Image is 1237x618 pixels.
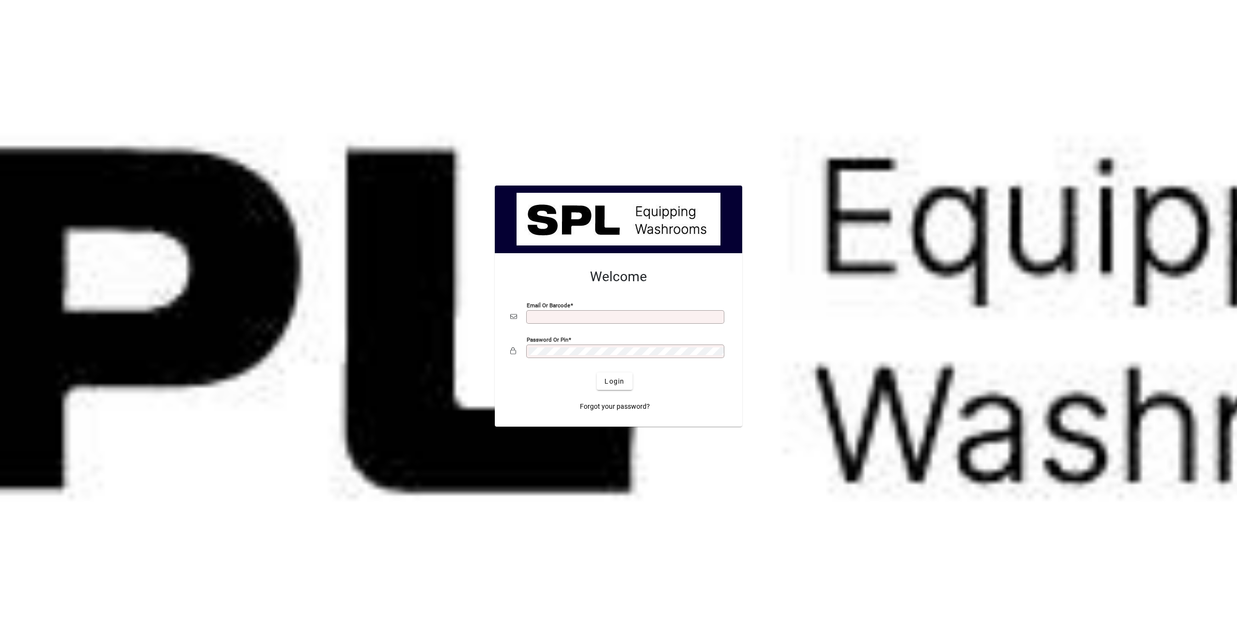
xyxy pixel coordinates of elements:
[580,402,650,412] span: Forgot your password?
[510,269,727,285] h2: Welcome
[597,373,632,390] button: Login
[527,302,570,309] mat-label: Email or Barcode
[576,398,654,415] a: Forgot your password?
[604,376,624,387] span: Login
[527,336,568,343] mat-label: Password or Pin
